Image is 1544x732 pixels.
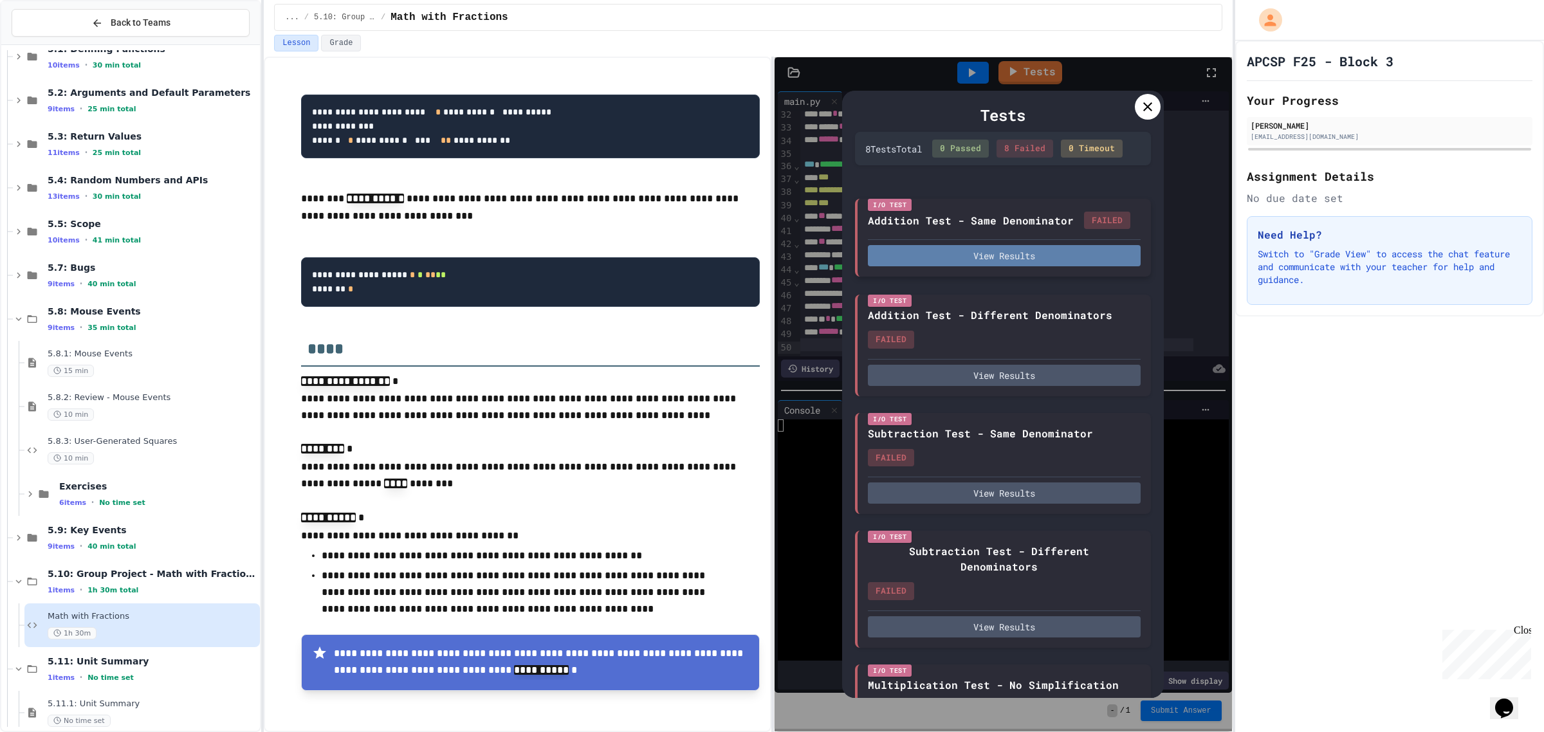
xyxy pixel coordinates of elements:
[1258,248,1521,286] p: Switch to "Grade View" to access the chat feature and communicate with your teacher for help and ...
[932,140,989,158] div: 0 Passed
[48,655,257,667] span: 5.11: Unit Summary
[5,5,89,82] div: Chat with us now!Close
[48,174,257,186] span: 5.4: Random Numbers and APIs
[868,677,1119,693] div: Multiplication Test - No Simplification
[87,324,136,332] span: 35 min total
[1061,140,1123,158] div: 0 Timeout
[48,436,257,447] span: 5.8.3: User-Generated Squares
[1247,190,1532,206] div: No due date set
[48,324,75,332] span: 9 items
[48,61,80,69] span: 10 items
[99,499,145,507] span: No time set
[87,542,136,551] span: 40 min total
[48,349,257,360] span: 5.8.1: Mouse Events
[85,235,87,245] span: •
[87,586,138,594] span: 1h 30m total
[1258,227,1521,242] h3: Need Help?
[59,480,257,492] span: Exercises
[85,191,87,201] span: •
[80,541,82,551] span: •
[48,365,94,377] span: 15 min
[48,542,75,551] span: 9 items
[304,12,309,23] span: /
[80,279,82,289] span: •
[868,213,1074,228] div: Addition Test - Same Denominator
[314,12,376,23] span: 5.10: Group Project - Math with Fractions
[48,408,94,421] span: 10 min
[48,568,257,580] span: 5.10: Group Project - Math with Fractions
[48,105,75,113] span: 9 items
[87,280,136,288] span: 40 min total
[80,585,82,595] span: •
[93,192,141,201] span: 30 min total
[48,586,75,594] span: 1 items
[48,452,94,464] span: 10 min
[391,10,508,25] span: Math with Fractions
[48,218,257,230] span: 5.5: Scope
[59,499,86,507] span: 6 items
[321,35,361,51] button: Grade
[48,673,75,682] span: 1 items
[274,35,318,51] button: Lesson
[87,105,136,113] span: 25 min total
[868,664,912,677] div: I/O Test
[48,392,257,403] span: 5.8.2: Review - Mouse Events
[80,104,82,114] span: •
[85,147,87,158] span: •
[111,16,170,30] span: Back to Teams
[1247,91,1532,109] h2: Your Progress
[93,149,141,157] span: 25 min total
[868,295,912,307] div: I/O Test
[868,531,912,543] div: I/O Test
[868,365,1141,386] button: View Results
[12,9,250,37] button: Back to Teams
[1245,5,1285,35] div: My Account
[1247,52,1393,70] h1: APCSP F25 - Block 3
[48,699,257,709] span: 5.11.1: Unit Summary
[997,140,1053,158] div: 8 Failed
[1251,120,1529,131] div: [PERSON_NAME]
[80,322,82,333] span: •
[868,482,1141,504] button: View Results
[93,236,141,244] span: 41 min total
[48,149,80,157] span: 11 items
[1437,625,1531,679] iframe: chat widget
[855,104,1151,127] div: Tests
[868,413,912,425] div: I/O Test
[80,672,82,682] span: •
[48,306,257,317] span: 5.8: Mouse Events
[868,426,1093,441] div: Subtraction Test - Same Denominator
[48,131,257,142] span: 5.3: Return Values
[48,627,96,639] span: 1h 30m
[48,236,80,244] span: 10 items
[91,497,94,508] span: •
[865,142,922,156] div: 8 Test s Total
[48,192,80,201] span: 13 items
[285,12,299,23] span: ...
[1084,212,1130,230] div: FAILED
[85,60,87,70] span: •
[868,582,914,600] div: FAILED
[48,87,257,98] span: 5.2: Arguments and Default Parameters
[48,524,257,536] span: 5.9: Key Events
[1251,132,1529,142] div: [EMAIL_ADDRESS][DOMAIN_NAME]
[381,12,385,23] span: /
[868,245,1141,266] button: View Results
[868,544,1130,574] div: Subtraction Test - Different Denominators
[48,611,257,622] span: Math with Fractions
[868,307,1112,323] div: Addition Test - Different Denominators
[868,199,912,211] div: I/O Test
[48,715,111,727] span: No time set
[1247,167,1532,185] h2: Assignment Details
[868,616,1141,637] button: View Results
[1490,681,1531,719] iframe: chat widget
[93,61,141,69] span: 30 min total
[48,262,257,273] span: 5.7: Bugs
[48,280,75,288] span: 9 items
[868,331,914,349] div: FAILED
[87,673,134,682] span: No time set
[868,449,914,467] div: FAILED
